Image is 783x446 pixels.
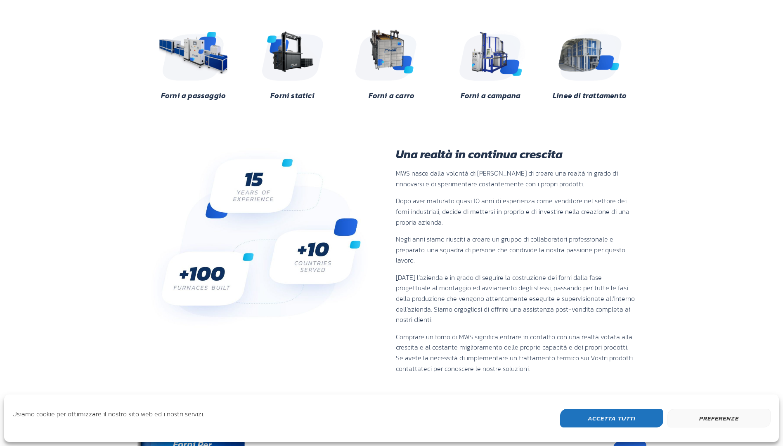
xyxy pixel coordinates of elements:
h3: Una realtà in continua crescita [396,148,635,160]
a: Linee di trattamento [553,90,627,101]
button: Accetta Tutti [560,409,663,427]
a: Forni a carro [369,90,415,101]
p: Negli anni siamo riusciti a creare un gruppo di collaboratori professionale e preparato, una squa... [396,234,635,266]
button: Preferenze [667,409,771,427]
p: Comprare un forno di MWS significa entrare in contatto con una realtà votata alla crescita e al c... [396,332,635,374]
p: MWS nasce dalla volontà di [PERSON_NAME] di creare una realtà in grado di rinnovarsi e di sperime... [396,168,635,189]
a: Forni a passaggio [161,90,226,101]
p: [DATE] l’azienda è in grado di seguire la costruzione dei forni dalla fase progettuale al montagg... [396,272,635,325]
div: Usiamo cookie per ottimizzare il nostro sito web ed i nostri servizi. [12,409,204,425]
p: Dopo aver maturato quasi 10 anni di esperienza come venditore nel settore dei forni industriali, ... [396,196,635,228]
a: Forni a campana [461,90,521,101]
a: Forni statici [270,90,315,101]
